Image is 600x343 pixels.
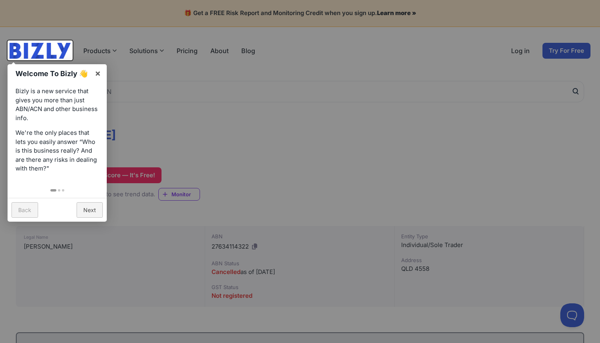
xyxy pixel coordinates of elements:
[15,87,99,123] p: Bizly is a new service that gives you more than just ABN/ACN and other business info.
[15,68,90,79] h1: Welcome To Bizly 👋
[15,128,99,173] p: We're the only places that lets you easily answer “Who is this business really? And are there any...
[77,202,103,218] a: Next
[89,64,107,82] a: ×
[12,202,38,218] a: Back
